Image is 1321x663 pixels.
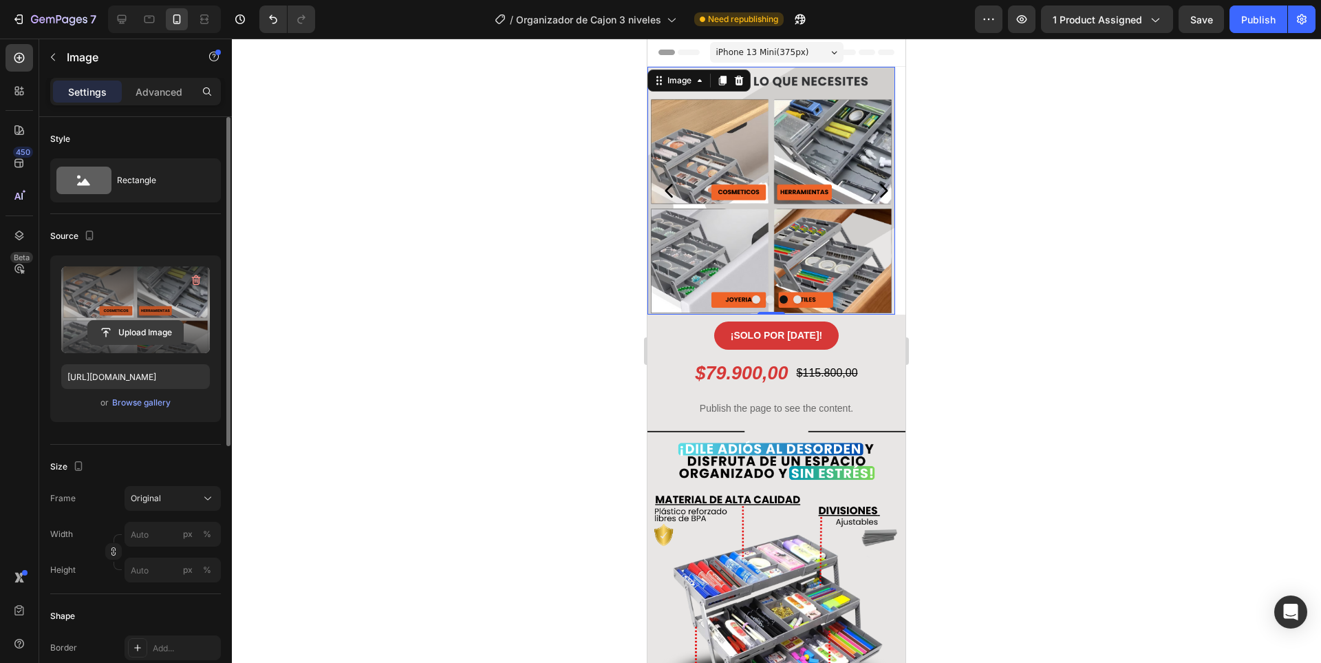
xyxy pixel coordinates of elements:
button: Browse gallery [111,396,171,410]
div: Add... [153,642,217,655]
input: px% [125,522,221,547]
div: Style [50,133,70,145]
p: Settings [68,85,107,99]
button: px [199,526,215,543]
span: Need republishing [708,13,778,25]
span: Original [131,492,161,505]
div: Border [50,642,77,654]
div: Rectangle [117,165,201,196]
div: Shape [50,610,75,622]
span: Organizador de Cajon 3 niveles [516,12,661,27]
div: Size [50,458,87,476]
button: % [180,562,196,578]
button: Save [1179,6,1224,33]
label: Frame [50,492,76,505]
span: 1 product assigned [1053,12,1142,27]
div: Publish [1241,12,1276,27]
button: 1 product assigned [1041,6,1173,33]
button: 7 [6,6,103,33]
span: or [100,394,109,411]
span: Save [1190,14,1213,25]
div: Source [50,227,98,246]
label: Height [50,564,76,576]
button: Original [125,486,221,511]
input: https://example.com/image.jpg [61,364,210,389]
div: px [183,528,193,540]
p: 7 [90,11,96,28]
div: px [183,564,193,576]
button: Publish [1229,6,1287,33]
p: Image [67,49,184,65]
button: Upload Image [87,320,184,345]
div: % [203,528,211,540]
input: px% [125,558,221,582]
div: Undo/Redo [259,6,315,33]
iframe: Design area [647,39,905,663]
button: px [199,562,215,578]
div: 450 [13,147,33,158]
button: % [180,526,196,543]
label: Width [50,528,73,540]
div: Open Intercom Messenger [1274,596,1307,629]
p: Advanced [136,85,182,99]
div: Beta [10,252,33,263]
div: % [203,564,211,576]
div: Browse gallery [112,397,171,409]
span: / [510,12,513,27]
